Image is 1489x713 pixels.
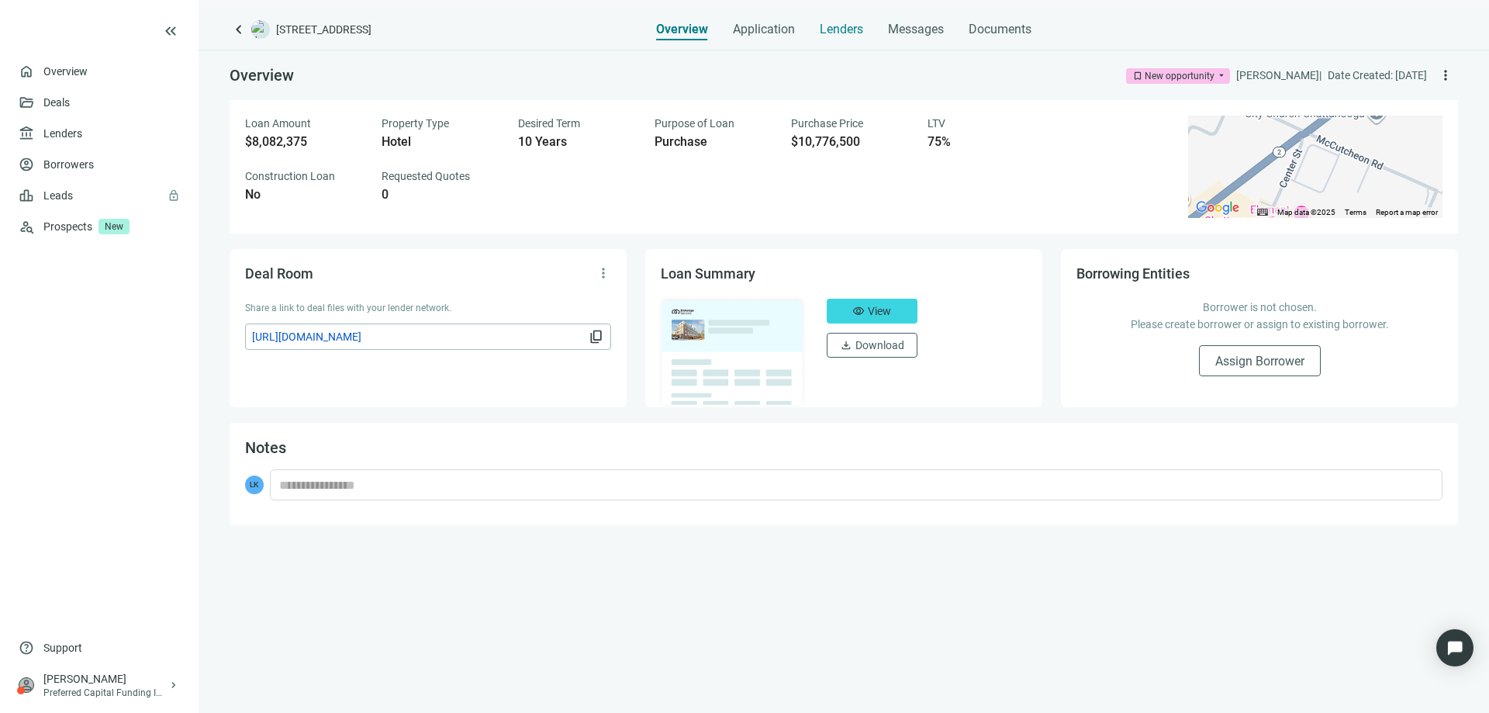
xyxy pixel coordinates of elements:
[245,170,335,182] span: Construction Loan
[1192,198,1243,218] a: Open this area in Google Maps (opens a new window)
[168,189,180,202] span: lock
[252,328,586,345] span: [URL][DOMAIN_NAME]
[1433,63,1458,88] button: more_vert
[1328,67,1427,84] div: Date Created: [DATE]
[655,134,772,150] div: Purchase
[655,117,734,130] span: Purpose of Loan
[1345,208,1366,216] a: Terms (opens in new tab)
[656,22,708,37] span: Overview
[733,22,795,37] span: Application
[43,211,180,242] a: ProspectsNew
[888,22,944,36] span: Messages
[791,134,909,150] div: $10,776,500
[820,22,863,37] span: Lenders
[1257,207,1268,218] button: Keyboard shortcuts
[251,20,270,39] img: deal-logo
[245,187,363,202] div: No
[161,22,180,40] button: keyboard_double_arrow_left
[245,117,311,130] span: Loan Amount
[382,187,499,202] div: 0
[855,339,904,351] span: Download
[1215,354,1304,369] span: Assign Borrower
[230,66,294,85] span: Overview
[245,265,313,282] span: Deal Room
[19,677,34,693] span: person
[1376,208,1438,216] a: Report a map error
[1199,345,1321,376] button: Assign Borrower
[245,303,451,313] span: Share a link to deal files with your lender network.
[1132,71,1143,81] span: bookmark
[1438,67,1453,83] span: more_vert
[43,671,168,687] div: [PERSON_NAME]
[43,687,168,699] div: Preferred Capital Funding INC.
[43,127,82,140] a: Lenders
[1192,198,1243,218] img: Google
[1436,629,1473,666] div: Open Intercom Messenger
[98,219,130,234] span: New
[1277,208,1335,216] span: Map data ©2025
[43,211,180,242] div: Prospects
[245,476,264,494] span: LK
[518,117,580,130] span: Desired Term
[43,65,88,78] a: Overview
[868,305,891,317] span: View
[827,333,917,358] button: downloadDownload
[19,640,34,656] span: help
[969,22,1031,37] span: Documents
[382,170,470,182] span: Requested Quotes
[656,294,808,409] img: dealOverviewImg
[589,329,604,344] span: content_copy
[245,134,363,150] div: $8,082,375
[661,265,755,282] span: Loan Summary
[852,305,865,317] span: visibility
[382,134,499,150] div: Hotel
[43,158,94,171] a: Borrowers
[230,20,248,39] a: keyboard_arrow_left
[168,679,180,691] span: keyboard_arrow_right
[840,339,852,351] span: download
[791,117,863,130] span: Purchase Price
[591,261,616,286] button: more_vert
[596,265,611,281] span: more_vert
[245,438,286,457] span: Notes
[43,96,70,109] a: Deals
[43,640,82,656] span: Support
[1076,265,1190,282] span: Borrowing Entities
[382,117,449,130] span: Property Type
[518,134,636,150] div: 10 Years
[928,134,1045,150] div: 75%
[1236,67,1321,84] div: [PERSON_NAME] |
[1145,68,1214,84] div: New opportunity
[1092,316,1427,333] p: Please create borrower or assign to existing borrower.
[827,299,917,324] button: visibilityView
[276,22,371,37] span: [STREET_ADDRESS]
[928,117,945,130] span: LTV
[1092,299,1427,316] p: Borrower is not chosen.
